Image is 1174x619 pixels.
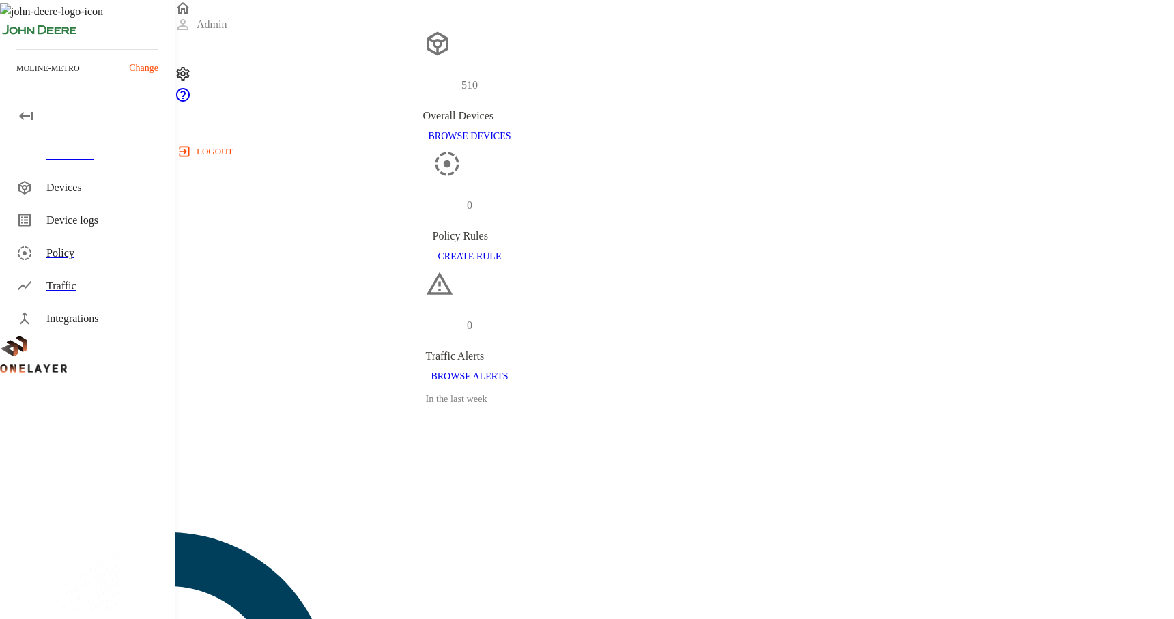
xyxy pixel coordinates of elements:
[175,141,238,162] button: logout
[467,197,472,214] p: 0
[433,250,507,261] a: CREATE RULE
[175,141,1174,162] a: logout
[433,228,507,244] div: Policy Rules
[175,93,191,105] a: onelayer-support
[433,244,507,270] button: CREATE RULE
[425,364,513,390] button: BROWSE ALERTS
[425,370,513,382] a: BROWSE ALERTS
[197,16,227,33] p: Admin
[175,93,191,105] span: Support Portal
[467,317,472,334] p: 0
[425,348,513,364] div: Traffic Alerts
[425,390,513,407] h3: In the last week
